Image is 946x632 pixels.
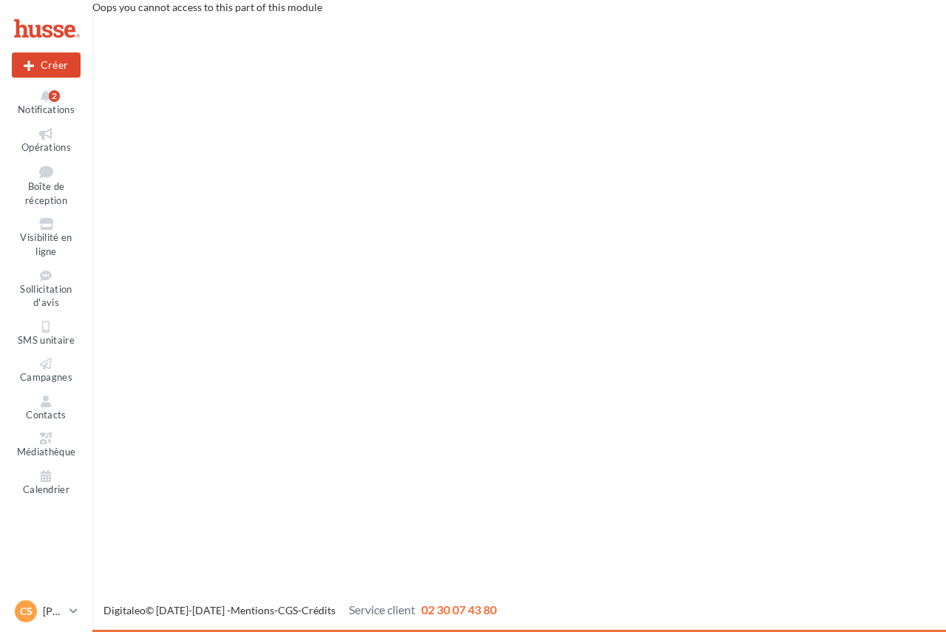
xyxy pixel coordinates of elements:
button: Notifications 2 [12,87,81,119]
span: CS [20,604,33,619]
span: © [DATE]-[DATE] - - - [103,604,497,616]
button: Créer [12,52,81,78]
span: Boîte de réception [25,181,67,207]
a: Crédits [302,604,336,616]
div: Nouvelle campagne [12,52,81,78]
a: Calendrier [12,467,81,499]
span: Opérations [21,141,71,153]
a: CS [PERSON_NAME] [12,597,81,625]
a: Campagnes [12,355,81,387]
a: Opérations [12,125,81,157]
a: Boîte de réception [12,162,81,209]
a: Visibilité en ligne [12,215,81,260]
p: [PERSON_NAME] [43,604,64,619]
a: Sollicitation d'avis [12,267,81,312]
div: 2 [49,90,60,102]
span: Sollicitation d'avis [20,283,72,309]
span: Médiathèque [17,446,76,458]
a: Mentions [231,604,274,616]
span: Service client [349,602,415,616]
a: Digitaleo [103,604,146,616]
span: SMS unitaire [18,334,75,346]
span: Calendrier [23,483,69,495]
span: 02 30 07 43 80 [421,602,497,616]
a: SMS unitaire [12,318,81,350]
span: Notifications [18,103,75,115]
span: Visibilité en ligne [20,232,72,258]
a: CGS [278,604,298,616]
a: Médiathèque [12,429,81,461]
span: Contacts [26,409,67,421]
span: Campagnes [20,371,72,383]
span: Oops you cannot access to this part of this module [92,1,322,13]
a: Contacts [12,393,81,424]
